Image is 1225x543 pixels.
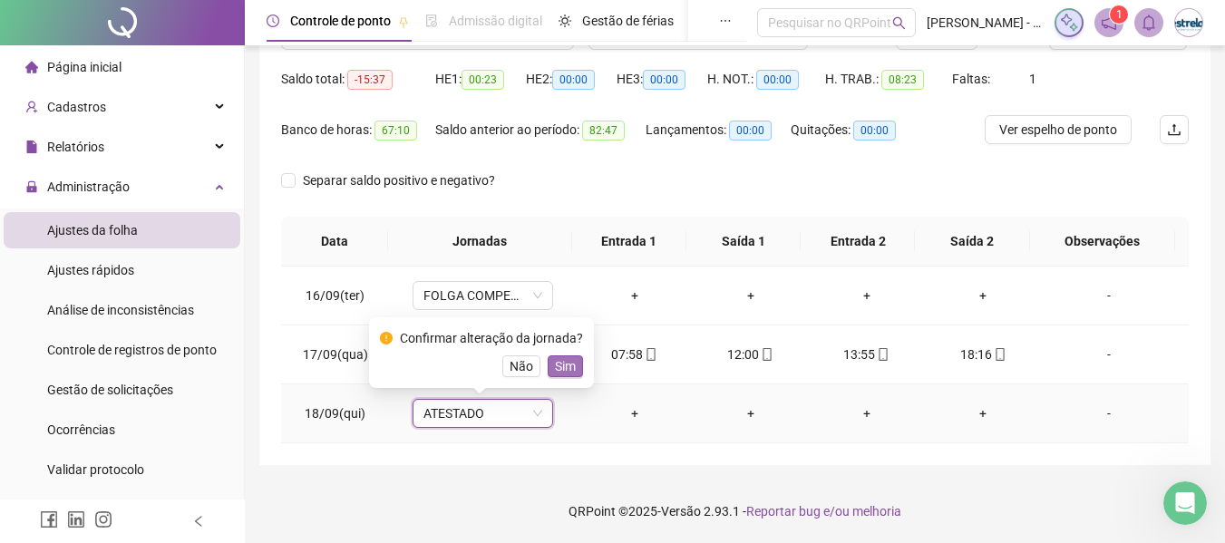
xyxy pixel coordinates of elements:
span: 17/09(qua) [303,347,368,362]
sup: 1 [1110,5,1128,24]
span: mobile [992,348,1006,361]
div: HE 3: [617,69,707,90]
span: Controle de ponto [290,14,391,28]
span: Faltas: [952,72,993,86]
button: Ver espelho de ponto [985,115,1132,144]
div: + [823,403,910,423]
footer: QRPoint © 2025 - 2.93.1 - [245,480,1225,543]
div: + [707,286,794,305]
div: HE 2: [526,69,617,90]
span: home [25,61,38,73]
span: exclamation-circle [380,332,393,344]
span: 67:10 [374,121,417,141]
th: Saída 2 [915,217,1029,267]
span: Página inicial [47,60,122,74]
div: H. NOT.: [707,69,825,90]
span: mobile [875,348,890,361]
div: Banco de horas: [281,120,435,141]
span: Análise de inconsistências [47,303,194,317]
span: ellipsis [719,15,732,27]
th: Jornadas [388,217,572,267]
span: pushpin [398,16,409,27]
div: Confirmar alteração da jornada? [400,328,583,348]
span: Observações [1045,231,1161,251]
span: Ocorrências [47,422,115,437]
span: Controle de registros de ponto [47,343,217,357]
th: Data [281,217,388,267]
span: 1 [1029,72,1036,86]
span: upload [1167,122,1181,137]
div: + [939,286,1026,305]
span: Separar saldo positivo e negativo? [296,170,502,190]
span: file [25,141,38,153]
span: lock [25,180,38,193]
th: Saída 1 [686,217,801,267]
span: facebook [40,510,58,528]
span: mobile [643,348,657,361]
div: - [1055,344,1162,364]
span: Versão [661,504,701,519]
span: Ajustes rápidos [47,263,134,277]
span: Relatórios [47,140,104,154]
div: + [591,286,678,305]
th: Observações [1030,217,1175,267]
span: 00:23 [462,70,504,90]
span: 18/09(qui) [305,406,365,421]
span: 00:00 [552,70,595,90]
th: Entrada 1 [572,217,686,267]
span: Administração [47,179,130,194]
span: left [192,515,205,528]
span: 1 [1116,8,1123,21]
div: 18:16 [939,344,1026,364]
span: mobile [759,348,773,361]
span: Não [510,356,533,376]
div: HE 1: [435,69,526,90]
span: file-done [425,15,438,27]
button: Não [502,355,540,377]
span: user-add [25,101,38,113]
span: Reportar bug e/ou melhoria [746,504,901,519]
span: 16/09(ter) [306,288,365,303]
span: Cadastros [47,100,106,114]
span: Admissão digital [449,14,542,28]
button: Sim [548,355,583,377]
span: FOLGA COMPENSATÓRIA [423,282,542,309]
div: + [823,286,910,305]
img: 4435 [1175,9,1202,36]
span: ATESTADO [423,400,542,427]
div: + [707,403,794,423]
img: sparkle-icon.fc2bf0ac1784a2077858766a79e2daf3.svg [1059,13,1079,33]
span: 00:00 [729,121,772,141]
span: -15:37 [347,70,393,90]
span: clock-circle [267,15,279,27]
div: Saldo anterior ao período: [435,120,646,141]
span: 00:00 [853,121,896,141]
div: Lançamentos: [646,120,791,141]
iframe: Intercom live chat [1163,481,1207,525]
span: linkedin [67,510,85,528]
span: Gestão de solicitações [47,383,173,397]
div: 12:00 [707,344,794,364]
span: instagram [94,510,112,528]
span: Validar protocolo [47,462,144,477]
span: bell [1141,15,1157,31]
span: 08:23 [881,70,924,90]
div: - [1055,286,1162,305]
span: Sim [555,356,576,376]
span: 82:47 [582,121,625,141]
span: 00:00 [756,70,799,90]
div: - [1055,403,1162,423]
div: Quitações: [791,120,918,141]
span: 00:00 [643,70,685,90]
div: H. TRAB.: [825,69,952,90]
span: search [892,16,906,30]
span: sun [559,15,571,27]
div: + [939,403,1026,423]
div: + [591,403,678,423]
span: [PERSON_NAME] - ESTRELAS INTERNET [927,13,1044,33]
th: Entrada 2 [801,217,915,267]
div: 13:55 [823,344,910,364]
span: Ajustes da folha [47,223,138,238]
div: 07:58 [591,344,678,364]
span: Ver espelho de ponto [999,120,1117,140]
